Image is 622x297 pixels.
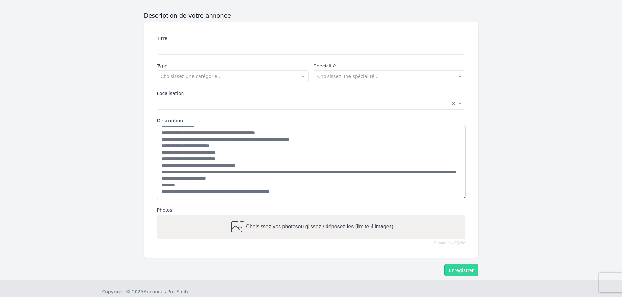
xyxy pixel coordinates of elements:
[229,219,393,235] div: ou glissez / déposez-les (limite 4 images)
[444,264,478,276] button: Enregistrer
[451,100,457,107] span: Clear all
[102,289,190,295] div: Copyright © 2025
[246,224,298,230] span: Choisissez vos photos
[157,63,309,69] label: Type
[434,241,465,244] a: Powered by PQINA
[314,63,465,69] label: Spécialité
[157,35,465,42] label: Titre
[143,289,189,295] a: Annonces-Pro-Santé
[144,12,478,20] h3: Description de votre annonce
[157,90,465,97] label: Localisation
[157,207,465,213] label: Photos
[157,117,465,124] label: Description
